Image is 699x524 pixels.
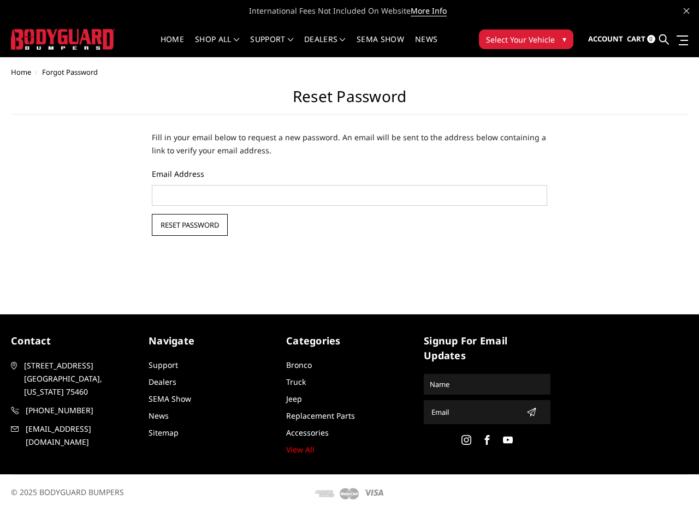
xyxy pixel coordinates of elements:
[149,410,169,421] a: News
[11,404,138,417] a: [PHONE_NUMBER]
[286,360,312,370] a: Bronco
[152,131,547,157] p: Fill in your email below to request a new password. An email will be sent to the address below co...
[627,25,655,54] a: Cart 0
[11,29,115,49] img: BODYGUARD BUMPERS
[149,427,179,438] a: Sitemap
[250,35,293,57] a: Support
[588,34,623,44] span: Account
[11,87,688,115] h2: Reset Password
[11,487,124,497] span: © 2025 BODYGUARD BUMPERS
[26,422,137,449] span: [EMAIL_ADDRESS][DOMAIN_NAME]
[26,404,137,417] span: [PHONE_NUMBER]
[195,35,239,57] a: shop all
[415,35,437,57] a: News
[425,376,549,393] input: Name
[479,29,573,49] button: Select Your Vehicle
[149,334,275,348] h5: Navigate
[152,214,228,236] input: Reset Password
[562,33,566,45] span: ▾
[286,410,355,421] a: Replacement Parts
[286,427,329,438] a: Accessories
[486,34,555,45] span: Select Your Vehicle
[647,35,655,43] span: 0
[286,377,306,387] a: Truck
[627,34,645,44] span: Cart
[286,334,413,348] h5: Categories
[357,35,404,57] a: SEMA Show
[11,422,138,449] a: [EMAIL_ADDRESS][DOMAIN_NAME]
[424,334,550,363] h5: signup for email updates
[149,394,191,404] a: SEMA Show
[161,35,184,57] a: Home
[149,360,178,370] a: Support
[42,67,98,77] span: Forgot Password
[588,25,623,54] a: Account
[411,5,447,16] a: More Info
[11,334,138,348] h5: contact
[11,67,31,77] a: Home
[149,377,176,387] a: Dealers
[304,35,346,57] a: Dealers
[286,444,315,455] a: View All
[152,168,547,180] label: Email Address
[286,394,302,404] a: Jeep
[24,359,135,398] span: [STREET_ADDRESS] [GEOGRAPHIC_DATA], [US_STATE] 75460
[427,403,522,421] input: Email
[644,472,699,524] iframe: Chat Widget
